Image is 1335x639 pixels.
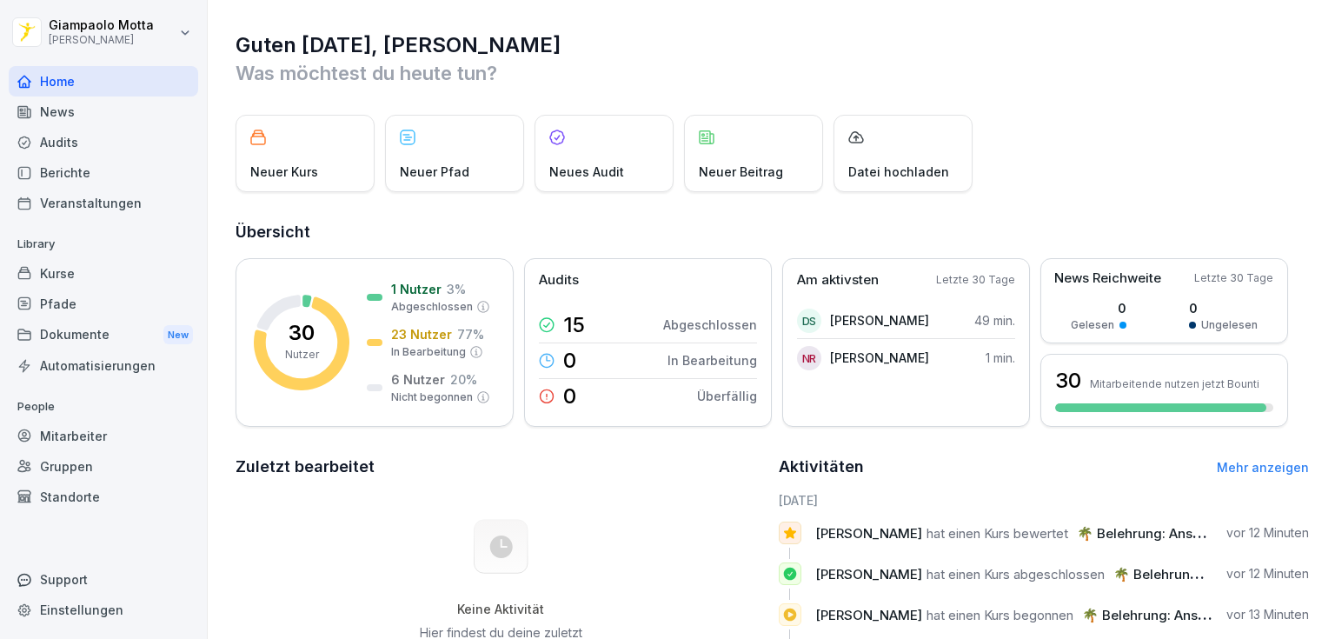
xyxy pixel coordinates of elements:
p: [PERSON_NAME] [830,311,929,329]
span: hat einen Kurs begonnen [927,607,1073,623]
p: News Reichweite [1054,269,1161,289]
div: Dokumente [9,319,198,351]
a: Pfade [9,289,198,319]
p: 23 Nutzer [391,325,452,343]
p: Letzte 30 Tage [1194,270,1273,286]
p: Neuer Kurs [250,163,318,181]
p: Abgeschlossen [663,316,757,334]
p: Neues Audit [549,163,624,181]
p: vor 13 Minuten [1226,606,1309,623]
p: Ungelesen [1201,317,1258,333]
p: Was möchtest du heute tun? [236,59,1309,87]
p: Neuer Beitrag [699,163,783,181]
p: Library [9,230,198,258]
p: 6 Nutzer [391,370,445,389]
p: [PERSON_NAME] [830,349,929,367]
p: People [9,393,198,421]
div: New [163,325,193,345]
p: 0 [563,386,576,407]
a: Mehr anzeigen [1217,460,1309,475]
p: vor 12 Minuten [1226,565,1309,582]
h5: Keine Aktivität [413,602,588,617]
span: [PERSON_NAME] [815,525,922,542]
a: Gruppen [9,451,198,482]
a: DokumenteNew [9,319,198,351]
span: [PERSON_NAME] [815,607,922,623]
div: NR [797,346,821,370]
span: hat einen Kurs bewertet [927,525,1068,542]
p: 1 min. [986,349,1015,367]
p: 0 [1189,299,1258,317]
p: [PERSON_NAME] [49,34,154,46]
p: Letzte 30 Tage [936,272,1015,288]
a: Einstellungen [9,595,198,625]
p: In Bearbeitung [391,344,466,360]
span: [PERSON_NAME] [815,566,922,582]
div: Support [9,564,198,595]
p: Abgeschlossen [391,299,473,315]
p: In Bearbeitung [667,351,757,369]
p: Gelesen [1071,317,1114,333]
p: Neuer Pfad [400,163,469,181]
p: 49 min. [974,311,1015,329]
h6: [DATE] [779,491,1310,509]
p: 3 % [447,280,466,298]
p: 0 [1071,299,1126,317]
p: 0 [563,350,576,371]
p: 1 Nutzer [391,280,442,298]
p: 77 % [457,325,484,343]
h1: Guten [DATE], [PERSON_NAME] [236,31,1309,59]
p: 20 % [450,370,477,389]
h3: 30 [1055,366,1081,396]
a: Berichte [9,157,198,188]
p: Nicht begonnen [391,389,473,405]
p: Giampaolo Motta [49,18,154,33]
h2: Zuletzt bearbeitet [236,455,767,479]
p: Mitarbeitende nutzen jetzt Bounti [1090,377,1259,390]
h2: Aktivitäten [779,455,864,479]
p: 30 [289,323,315,343]
a: Mitarbeiter [9,421,198,451]
p: Überfällig [697,387,757,405]
a: Audits [9,127,198,157]
p: Datei hochladen [848,163,949,181]
a: News [9,97,198,127]
a: Kurse [9,258,198,289]
div: DS [797,309,821,333]
a: Automatisierungen [9,350,198,381]
p: Am aktivsten [797,270,879,290]
a: Standorte [9,482,198,512]
p: Nutzer [285,347,319,363]
p: Audits [539,270,579,290]
h2: Übersicht [236,220,1309,244]
a: Veranstaltungen [9,188,198,218]
p: vor 12 Minuten [1226,524,1309,542]
span: hat einen Kurs abgeschlossen [927,566,1105,582]
a: Home [9,66,198,97]
p: 15 [563,315,585,336]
